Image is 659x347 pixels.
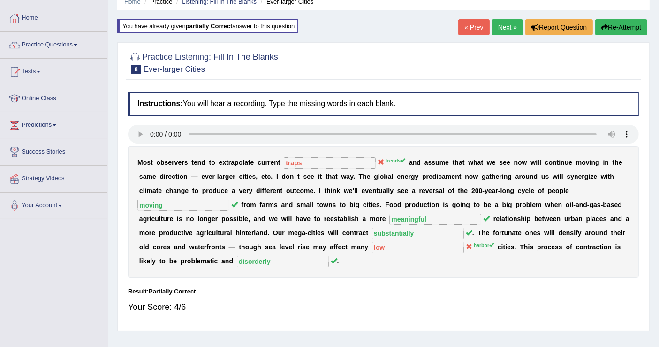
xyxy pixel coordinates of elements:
b: v [174,159,178,166]
b: a [219,173,223,180]
a: Predictions [0,112,107,136]
b: i [178,173,180,180]
b: k [336,187,340,194]
b: t [151,159,153,166]
b: i [536,159,538,166]
b: a [231,159,235,166]
b: x [222,159,226,166]
b: u [565,159,569,166]
b: b [160,159,165,166]
b: t [265,173,267,180]
b: ' [353,187,354,194]
b: t [608,173,610,180]
b: y [390,187,394,194]
b: r [222,173,225,180]
div: You have already given answer to this question [117,19,298,33]
b: n [333,187,337,194]
a: Home [0,5,107,29]
b: e [397,173,401,180]
b: t [481,159,484,166]
b: w [601,173,606,180]
b: l [560,173,561,180]
b: y [249,187,253,194]
b: r [270,187,273,194]
b: e [349,187,353,194]
b: n [530,173,534,180]
b: t [192,187,195,194]
b: c [258,159,261,166]
b: g [374,173,378,180]
b: y [570,173,574,180]
b: l [378,173,380,180]
b: d [256,187,260,194]
b: d [201,159,205,166]
b: v [365,187,369,194]
b: a [442,173,446,180]
b: e [492,159,496,166]
b: u [379,187,383,194]
b: t [191,159,194,166]
h4: You will hear a recording. Type the missing words in each blank. [128,92,639,116]
b: t [335,173,338,180]
b: - [215,173,217,180]
b: , [256,173,258,180]
b: s [303,173,307,180]
b: s [567,173,571,180]
b: h [328,173,332,180]
b: n [591,159,596,166]
b: d [432,173,437,180]
b: e [152,173,156,180]
b: s [428,159,432,166]
b: s [139,173,143,180]
b: i [606,173,608,180]
b: t [326,173,328,180]
b: v [425,187,429,194]
b: n [372,187,377,194]
b: c [139,187,143,194]
b: r [212,173,215,180]
b: s [147,159,151,166]
b: l [392,173,394,180]
b: Instructions: [137,100,183,108]
b: s [252,173,256,180]
b: w [553,173,558,180]
b: I [319,187,321,194]
b: o [286,187,290,194]
b: i [260,187,262,194]
b: a [424,159,428,166]
b: a [383,187,386,194]
a: Practice Questions [0,32,107,55]
b: c [545,159,549,166]
b: o [582,159,586,166]
b: e [185,187,189,194]
b: m [439,159,445,166]
b: p [422,173,426,180]
b: t [557,159,559,166]
b: i [242,173,244,180]
b: r [419,187,422,194]
b: i [603,159,605,166]
b: a [477,159,481,166]
b: i [145,187,147,194]
b: g [584,173,589,180]
b: h [473,159,477,166]
b: t [320,173,322,180]
b: l [561,173,563,180]
b: a [244,159,248,166]
b: r [182,159,184,166]
b: f [262,187,265,194]
b: t [278,159,280,166]
b: h [363,173,367,180]
b: n [561,159,565,166]
b: e [229,173,233,180]
b: l [217,173,219,180]
b: I [276,173,278,180]
b: w [530,159,536,166]
b: h [610,173,614,180]
b: r [246,187,249,194]
b: o [469,173,473,180]
b: r [499,173,501,180]
b: s [545,173,549,180]
b: h [169,187,174,194]
b: w [468,159,473,166]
